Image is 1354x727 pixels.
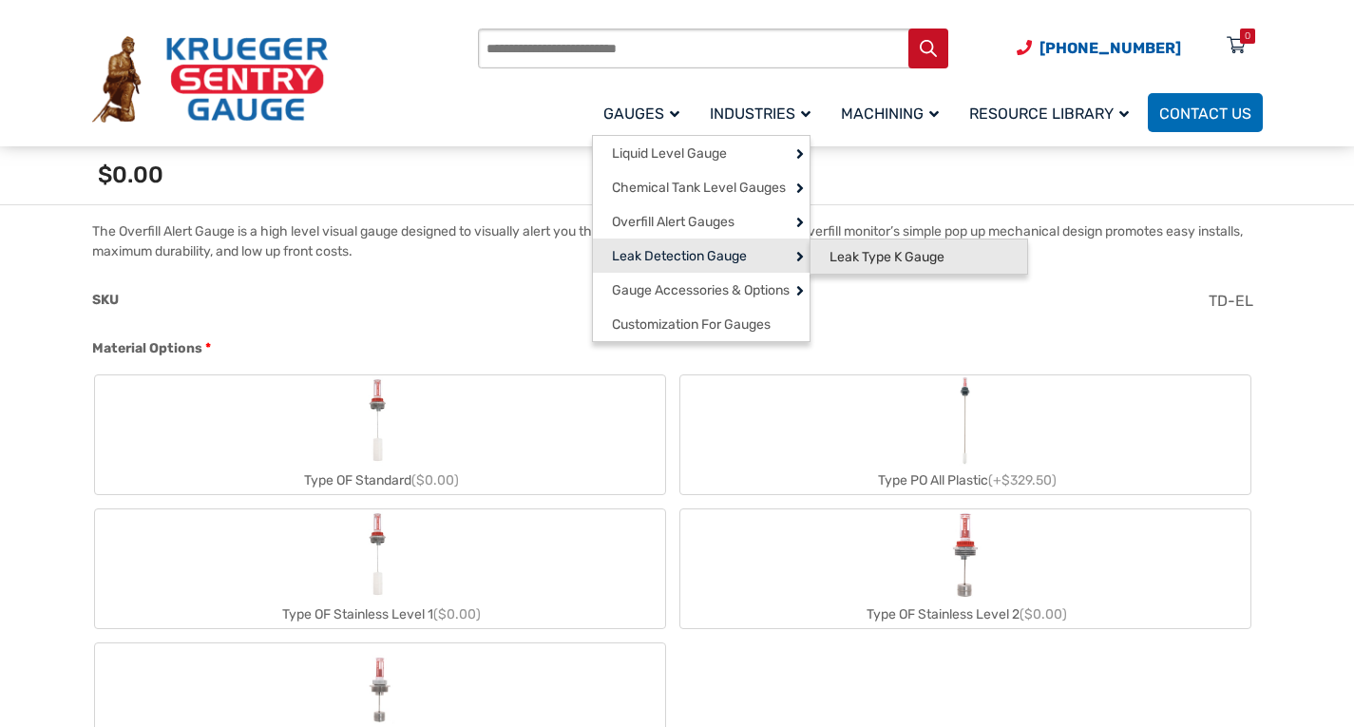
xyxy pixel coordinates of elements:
span: ($0.00) [433,606,481,622]
span: ($0.00) [411,472,459,488]
span: Material Options [92,340,202,356]
a: Machining [830,90,958,135]
span: Gauges [603,105,679,123]
span: Liquid Level Gauge [612,145,727,163]
span: Gauge Accessories & Options [612,282,790,299]
abbr: required [205,338,211,358]
div: Type PO All Plastic [680,467,1250,494]
div: Type OF Stainless Level 2 [680,601,1250,628]
div: 0 [1245,29,1250,44]
span: (+$329.50) [988,472,1057,488]
span: Leak Detection Gauge [612,248,747,265]
a: Liquid Level Gauge [593,136,810,170]
a: Contact Us [1148,93,1263,132]
span: Overfill Alert Gauges [612,214,734,231]
span: ($0.00) [1020,606,1067,622]
label: Type PO All Plastic [680,375,1250,494]
span: Machining [841,105,939,123]
span: Contact Us [1159,105,1251,123]
img: Krueger Sentry Gauge [92,36,328,124]
span: Industries [710,105,810,123]
div: Type OF Stainless Level 1 [95,601,665,628]
span: $0.00 [98,162,163,188]
a: Leak Type K Gauge [810,239,1027,274]
label: Type OF Standard [95,375,665,494]
a: Industries [698,90,830,135]
span: Leak Type K Gauge [830,249,944,266]
span: Resource Library [969,105,1129,123]
label: Type OF Stainless Level 2 [680,509,1250,628]
span: TD-EL [1209,292,1253,310]
div: Type OF Standard [95,467,665,494]
span: [PHONE_NUMBER] [1039,39,1181,57]
a: Gauges [592,90,698,135]
p: The Overfill Alert Gauge is a high level visual gauge designed to visually alert you that your AS... [92,221,1263,261]
a: Customization For Gauges [593,307,810,341]
span: Chemical Tank Level Gauges [612,180,786,197]
a: Gauge Accessories & Options [593,273,810,307]
a: Resource Library [958,90,1148,135]
a: Chemical Tank Level Gauges [593,170,810,204]
span: SKU [92,292,119,308]
a: Phone Number (920) 434-8860 [1017,36,1181,60]
span: Customization For Gauges [612,316,771,334]
a: Overfill Alert Gauges [593,204,810,239]
label: Type OF Stainless Level 1 [95,509,665,628]
a: Leak Detection Gauge [593,239,810,273]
